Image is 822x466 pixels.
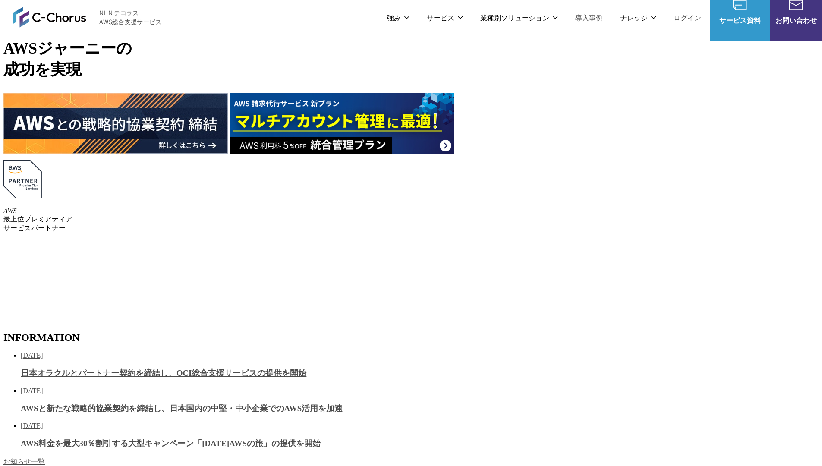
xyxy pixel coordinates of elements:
h3: AWSと新たな戦略的協業契約を締結し、日本国内の中堅・中小企業でのAWS活用を加速 [21,403,819,414]
h3: AWS料金を最大30％割引する大型キャンペーン「[DATE]AWSの旅」の提供を開始 [21,438,819,449]
img: AWSプレミアティアサービスパートナー [3,160,42,198]
p: 業種別ソリューション [480,12,558,23]
a: 導入事例 [575,12,603,23]
p: ナレッジ [620,12,656,23]
a: ログイン [674,12,701,23]
span: NHN テコラス AWS総合支援サービス [99,8,162,26]
em: AWS [3,207,17,214]
a: AWS総合支援サービス C-Chorus NHN テコラスAWS総合支援サービス [13,7,162,28]
p: 最上位プレミアティア サービスパートナー [3,207,819,233]
span: お問い合わせ [770,15,822,25]
a: [DATE] AWS料金を最大30％割引する大型キャンペーン「[DATE]AWSの旅」の提供を開始 [21,422,819,449]
img: AWS総合支援サービス C-Chorus [13,7,86,28]
h2: INFORMATION [3,332,819,343]
a: [DATE] 日本オラクルとパートナー契約を締結し、OCI総合支援サービスの提供を開始 [21,352,819,379]
img: 契約件数 [3,242,117,321]
h3: 日本オラクルとパートナー契約を締結し、OCI総合支援サービスの提供を開始 [21,368,819,379]
img: AWSとの戦略的協業契約 締結 [3,93,228,154]
span: サービス資料 [710,15,770,25]
a: AWS請求代行サービス 統合管理プラン [230,148,454,155]
span: [DATE] [21,387,43,394]
p: サービス [427,12,463,23]
p: 強み [387,12,409,23]
a: お知らせ一覧 [3,458,45,465]
h1: AWS ジャーニーの 成功を実現 [3,38,819,80]
span: [DATE] [21,422,43,429]
a: [DATE] AWSと新たな戦略的協業契約を締結し、日本国内の中堅・中小企業でのAWS活用を加速 [21,387,819,414]
a: AWSとの戦略的協業契約 締結 [3,148,230,155]
span: [DATE] [21,352,43,359]
img: AWS請求代行サービス 統合管理プラン [230,93,454,154]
